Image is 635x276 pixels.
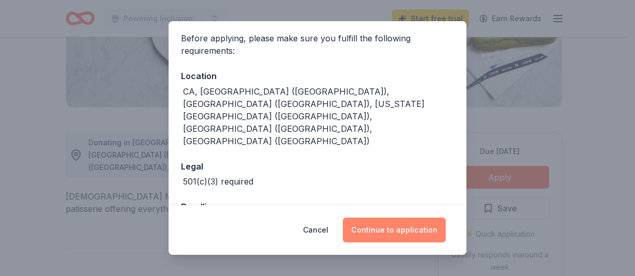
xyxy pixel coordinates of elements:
[181,200,454,213] div: Deadline
[181,32,454,57] div: Before applying, please make sure you fulfill the following requirements:
[183,85,454,147] div: CA, [GEOGRAPHIC_DATA] ([GEOGRAPHIC_DATA]), [GEOGRAPHIC_DATA] ([GEOGRAPHIC_DATA]), [US_STATE][GEOG...
[183,175,253,188] div: 501(c)(3) required
[303,218,328,242] button: Cancel
[343,218,446,242] button: Continue to application
[181,160,454,173] div: Legal
[181,69,454,83] div: Location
